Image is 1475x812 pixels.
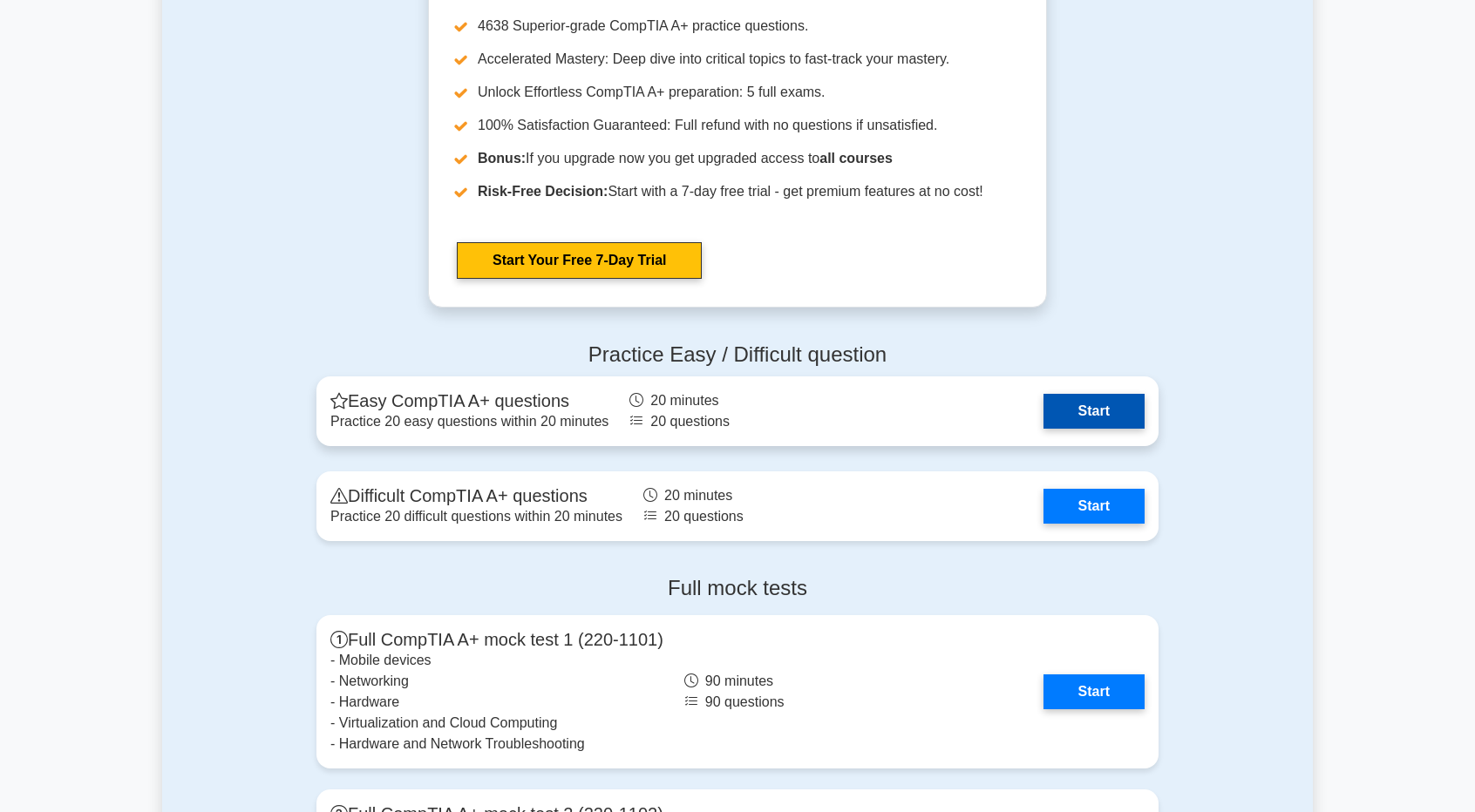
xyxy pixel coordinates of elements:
a: Start Your Free 7-Day Trial [457,242,702,279]
a: Start [1043,674,1145,709]
a: Start [1043,489,1145,524]
h4: Full mock tests [316,576,1159,601]
a: Start [1043,394,1145,429]
h4: Practice Easy / Difficult question [316,342,1159,368]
